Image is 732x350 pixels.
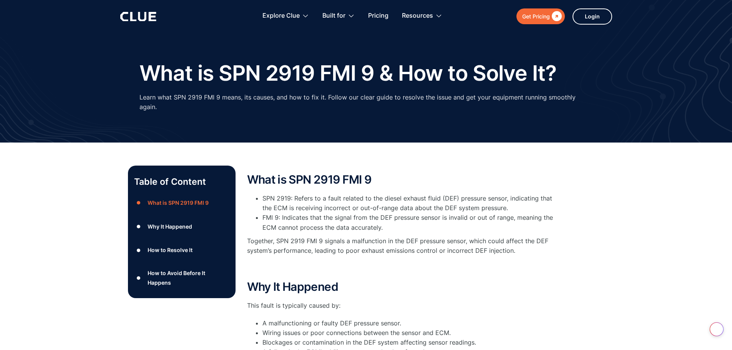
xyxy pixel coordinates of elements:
a: Login [573,8,612,25]
a: ●How to Avoid Before It Happens [134,268,229,287]
div: How to Resolve It [148,245,193,255]
h2: What is SPN 2919 FMI 9 [247,173,554,186]
p: Table of Content [134,176,229,188]
li: A malfunctioning or faulty DEF pressure sensor. [262,318,554,328]
li: FMI 9: Indicates that the signal from the DEF pressure sensor is invalid or out of range, meaning... [262,213,554,232]
p: Together, SPN 2919 FMI 9 signals a malfunction in the DEF pressure sensor, which could affect the... [247,236,554,255]
div: Resources [402,4,433,28]
a: ●How to Resolve It [134,244,229,256]
div:  [550,12,562,21]
div: Why It Happened [148,222,192,231]
div: Built for [322,4,355,28]
li: SPN 2919: Refers to a fault related to the diesel exhaust fluid (DEF) pressure sensor, indicating... [262,194,554,213]
div: Built for [322,4,345,28]
p: This fault is typically caused by: [247,301,554,310]
div: ● [134,197,143,209]
a: ●Why It Happened [134,221,229,232]
a: ●What is SPN 2919 FMI 9 [134,197,229,209]
p: ‍ [247,263,554,273]
a: Pricing [368,4,388,28]
h1: What is SPN 2919 FMI 9 & How to Solve It? [139,61,557,85]
a: Get Pricing [516,8,565,24]
div: Get Pricing [522,12,550,21]
h2: Why It Happened [247,280,554,293]
div: Resources [402,4,442,28]
div: ● [134,244,143,256]
div: ● [134,272,143,284]
div: Explore Clue [262,4,309,28]
li: Blockages or contamination in the DEF system affecting sensor readings. [262,338,554,347]
div: How to Avoid Before It Happens [148,268,229,287]
div: Explore Clue [262,4,300,28]
div: ● [134,221,143,232]
div: What is SPN 2919 FMI 9 [148,198,209,207]
p: Learn what SPN 2919 FMI 9 means, its causes, and how to fix it. Follow our clear guide to resolve... [139,93,593,112]
li: Wiring issues or poor connections between the sensor and ECM. [262,328,554,338]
